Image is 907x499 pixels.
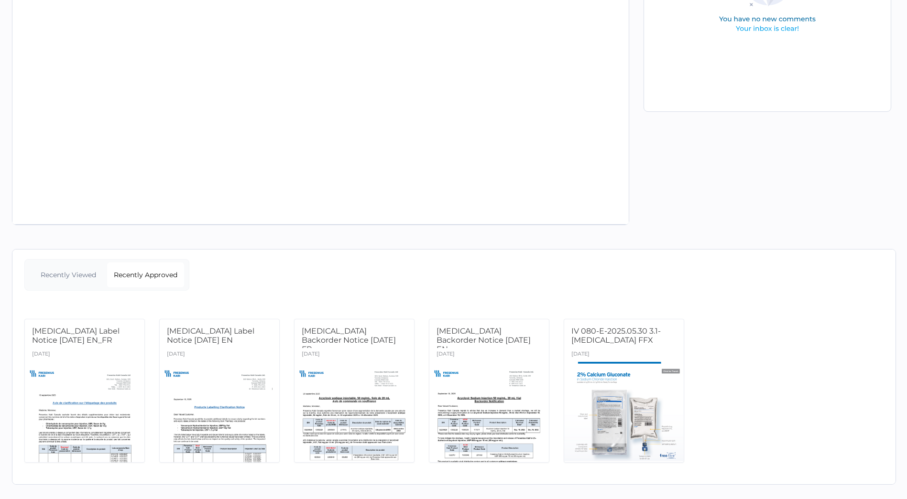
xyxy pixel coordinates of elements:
span: [MEDICAL_DATA] Backorder Notice [DATE] FR [302,326,396,354]
div: Recently Approved [107,262,185,287]
span: [MEDICAL_DATA] Backorder Notice [DATE] EN [437,326,531,354]
div: Recently Viewed [30,262,107,287]
div: [DATE] [571,348,590,362]
span: IV 080-E-2025.05.30 3.1- [MEDICAL_DATA] FFX [571,326,661,345]
div: [DATE] [32,348,50,362]
div: [DATE] [167,348,185,362]
span: [MEDICAL_DATA] Label Notice [DATE] EN [167,326,254,345]
span: [MEDICAL_DATA] Label Notice [DATE] EN_FR [32,326,120,345]
div: [DATE] [437,348,455,362]
div: [DATE] [302,348,320,362]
